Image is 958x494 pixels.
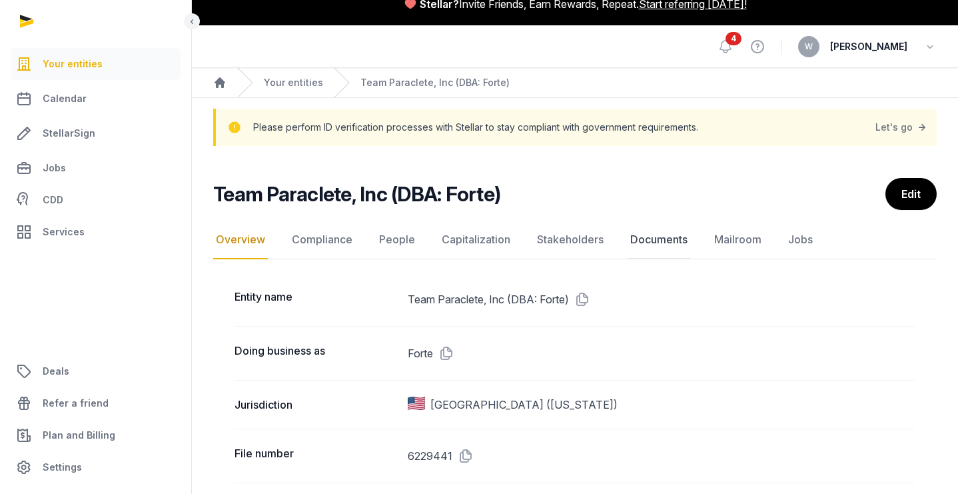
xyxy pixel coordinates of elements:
[235,397,397,413] dt: Jurisdiction
[628,221,690,259] a: Documents
[376,221,418,259] a: People
[805,43,813,51] span: W
[253,118,698,137] p: Please perform ID verification processes with Stellar to stay compliant with government requireme...
[43,363,69,379] span: Deals
[439,221,513,259] a: Capitalization
[725,32,741,45] span: 4
[213,221,937,259] nav: Tabs
[43,125,95,141] span: StellarSign
[11,187,181,213] a: CDD
[11,83,181,115] a: Calendar
[289,221,355,259] a: Compliance
[264,76,323,89] a: Your entities
[11,48,181,80] a: Your entities
[43,56,103,72] span: Your entities
[43,192,63,208] span: CDD
[885,178,937,210] a: Edit
[43,91,87,107] span: Calendar
[43,459,82,475] span: Settings
[235,445,397,467] dt: File number
[408,289,916,310] dd: Team Paraclete, Inc (DBA: Forte)
[11,355,181,387] a: Deals
[192,68,958,98] nav: Breadcrumb
[11,419,181,451] a: Plan and Billing
[235,343,397,364] dt: Doing business as
[360,76,510,89] a: Team Paraclete, Inc (DBA: Forte)
[11,387,181,419] a: Refer a friend
[430,397,618,413] span: [GEOGRAPHIC_DATA] ([US_STATE])
[213,221,268,259] a: Overview
[718,339,958,494] iframe: Chat Widget
[830,39,907,55] span: [PERSON_NAME]
[408,343,916,364] dd: Forte
[875,118,929,137] a: Let's go
[11,117,181,149] a: StellarSign
[798,36,819,57] button: W
[43,224,85,240] span: Services
[43,160,66,176] span: Jobs
[11,451,181,483] a: Settings
[408,445,916,467] dd: 6229441
[235,289,397,310] dt: Entity name
[11,152,181,184] a: Jobs
[712,221,764,259] a: Mailroom
[43,427,115,443] span: Plan and Billing
[213,182,500,206] h2: Team Paraclete, Inc (DBA: Forte)
[785,221,815,259] a: Jobs
[11,216,181,248] a: Services
[43,395,109,411] span: Refer a friend
[534,221,606,259] a: Stakeholders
